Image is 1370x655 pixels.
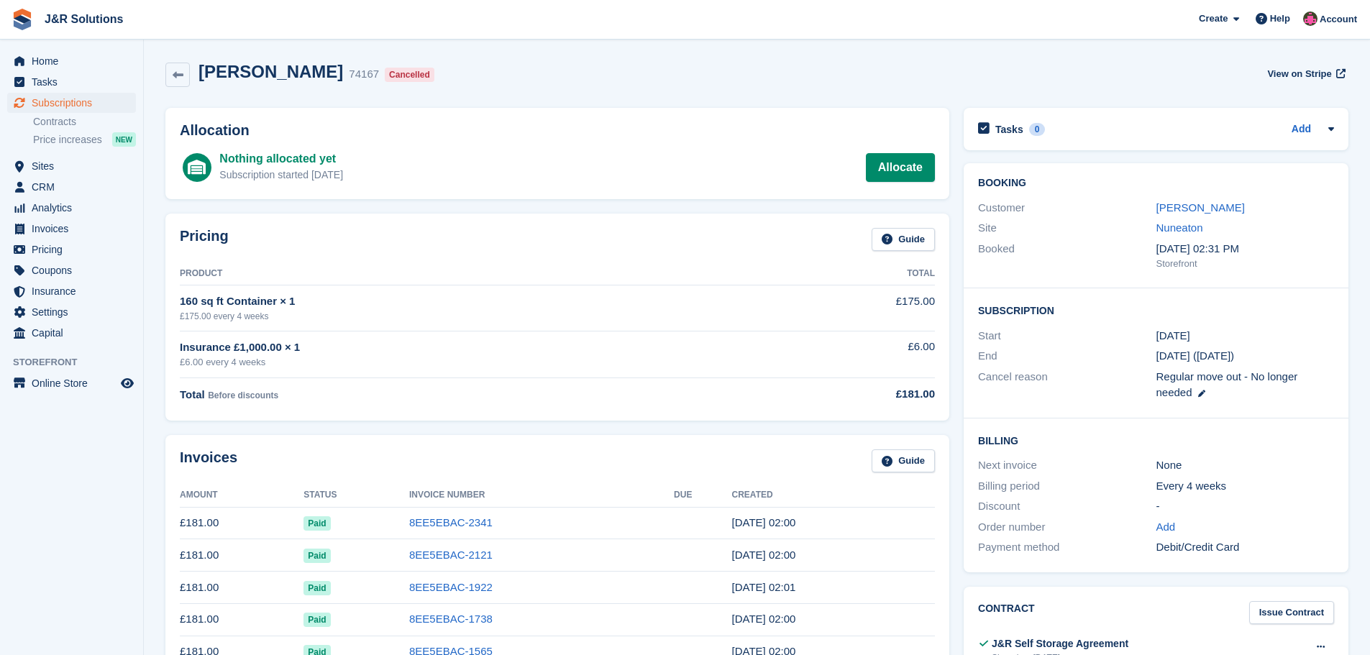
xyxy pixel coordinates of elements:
div: Debit/Credit Card [1156,539,1334,556]
span: CRM [32,177,118,197]
span: Settings [32,302,118,322]
span: Paid [303,613,330,627]
div: £181.00 [750,386,935,403]
th: Due [674,484,731,507]
span: Before discounts [208,390,278,400]
td: £181.00 [180,572,303,604]
a: menu [7,177,136,197]
div: Booked [978,241,1156,271]
div: £6.00 every 4 weeks [180,355,750,370]
div: Cancelled [385,68,434,82]
div: Discount [978,498,1156,515]
a: menu [7,302,136,322]
time: 2025-08-22 01:00:58 UTC [732,516,796,528]
td: £181.00 [180,539,303,572]
h2: Invoices [180,449,237,473]
div: Cancel reason [978,369,1156,401]
a: Add [1292,122,1311,138]
a: 8EE5EBAC-1738 [409,613,493,625]
time: 2025-07-25 01:00:56 UTC [732,549,796,561]
img: Julie Morgan [1303,12,1318,26]
div: 160 sq ft Container × 1 [180,293,750,310]
div: 74167 [349,66,379,83]
span: Create [1199,12,1228,26]
h2: Pricing [180,228,229,252]
h2: Billing [978,433,1334,447]
div: [DATE] 02:31 PM [1156,241,1334,257]
a: 8EE5EBAC-2341 [409,516,493,528]
span: Price increases [33,133,102,147]
div: NEW [112,132,136,147]
span: Invoices [32,219,118,239]
td: £6.00 [750,331,935,377]
h2: Contract [978,601,1035,625]
div: Every 4 weeks [1156,478,1334,495]
a: menu [7,198,136,218]
th: Invoice Number [409,484,674,507]
span: Account [1320,12,1357,27]
div: £175.00 every 4 weeks [180,310,750,323]
th: Total [750,262,935,285]
img: stora-icon-8386f47178a22dfd0bd8f6a31ec36ba5ce8667c1dd55bd0f319d3a0aa187defe.svg [12,9,33,30]
a: menu [7,93,136,113]
div: End [978,348,1156,365]
div: Next invoice [978,457,1156,474]
div: 0 [1029,123,1046,136]
h2: Allocation [180,122,935,139]
div: Payment method [978,539,1156,556]
a: menu [7,281,136,301]
a: Allocate [866,153,935,182]
span: Help [1270,12,1290,26]
span: Paid [303,516,330,531]
h2: Subscription [978,303,1334,317]
div: Order number [978,519,1156,536]
a: menu [7,260,136,280]
span: Online Store [32,373,118,393]
a: menu [7,373,136,393]
time: 2025-05-30 01:00:34 UTC [732,613,796,625]
a: menu [7,156,136,176]
a: Add [1156,519,1176,536]
a: menu [7,323,136,343]
a: [PERSON_NAME] [1156,201,1245,214]
span: Tasks [32,72,118,92]
div: - [1156,498,1334,515]
span: Subscriptions [32,93,118,113]
a: View on Stripe [1261,62,1348,86]
div: Insurance £1,000.00 × 1 [180,339,750,356]
time: 2025-03-07 01:00:00 UTC [1156,328,1190,344]
a: Guide [872,228,935,252]
div: Site [978,220,1156,237]
span: Insurance [32,281,118,301]
td: £181.00 [180,507,303,539]
a: menu [7,72,136,92]
div: J&R Self Storage Agreement [992,636,1128,651]
a: Guide [872,449,935,473]
span: Paid [303,581,330,595]
a: menu [7,51,136,71]
span: [DATE] ([DATE]) [1156,349,1235,362]
h2: Tasks [995,123,1023,136]
span: Paid [303,549,330,563]
h2: [PERSON_NAME] [198,62,343,81]
div: Nothing allocated yet [219,150,343,168]
h2: Booking [978,178,1334,189]
a: Issue Contract [1249,601,1334,625]
span: View on Stripe [1267,67,1331,81]
th: Status [303,484,409,507]
a: Contracts [33,115,136,129]
a: Price increases NEW [33,132,136,147]
div: Customer [978,200,1156,216]
div: Storefront [1156,257,1334,271]
a: Nuneaton [1156,221,1203,234]
span: Capital [32,323,118,343]
th: Product [180,262,750,285]
a: 8EE5EBAC-1922 [409,581,493,593]
span: Storefront [13,355,143,370]
span: Sites [32,156,118,176]
a: 8EE5EBAC-2121 [409,549,493,561]
span: Regular move out - No longer needed [1156,370,1298,399]
div: None [1156,457,1334,474]
div: Subscription started [DATE] [219,168,343,183]
td: £181.00 [180,603,303,636]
